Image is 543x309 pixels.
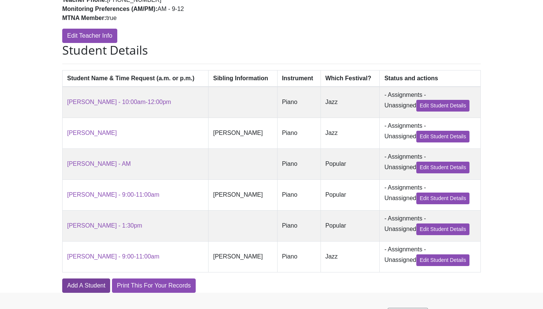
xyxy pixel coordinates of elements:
a: Add A Student [62,278,110,293]
a: [PERSON_NAME] - 10:00am-12:00pm [67,99,171,105]
td: Jazz [321,87,380,118]
a: Edit Student Details [416,193,469,204]
a: Edit Student Details [416,100,469,112]
td: [PERSON_NAME] [209,179,277,210]
th: Instrument [277,70,321,87]
a: Edit Student Details [416,254,469,266]
td: [PERSON_NAME] [209,118,277,148]
td: - Assignments - Unassigned [380,87,481,118]
td: - Assignments - Unassigned [380,148,481,179]
th: Student Name & Time Request (a.m. or p.m.) [63,70,209,87]
td: [PERSON_NAME] [209,241,277,272]
li: AM - 9-12 [62,5,266,14]
td: Popular [321,210,380,241]
td: Piano [277,241,321,272]
td: - Assignments - Unassigned [380,118,481,148]
td: Piano [277,179,321,210]
td: - Assignments - Unassigned [380,179,481,210]
li: true [62,14,266,23]
td: Jazz [321,118,380,148]
th: Sibling Information [209,70,277,87]
td: Piano [277,87,321,118]
th: Status and actions [380,70,481,87]
td: - Assignments - Unassigned [380,241,481,272]
a: Edit Student Details [416,131,469,142]
td: Popular [321,148,380,179]
td: Piano [277,210,321,241]
td: Popular [321,179,380,210]
a: [PERSON_NAME] - AM [67,161,131,167]
td: - Assignments - Unassigned [380,210,481,241]
strong: Monitoring Preferences (AM/PM): [62,6,157,12]
a: Edit Teacher Info [62,29,117,43]
td: Piano [277,118,321,148]
a: [PERSON_NAME] - 9:00-11:00am [67,253,160,260]
h2: Student Details [62,43,481,57]
a: Edit Student Details [416,223,469,235]
td: Jazz [321,241,380,272]
td: Piano [277,148,321,179]
a: [PERSON_NAME] - 1:30pm [67,222,142,229]
strong: MTNA Member: [62,15,106,21]
th: Which Festival? [321,70,380,87]
a: [PERSON_NAME] [67,130,117,136]
a: Edit Student Details [416,162,469,173]
a: Print This For Your Records [112,278,196,293]
a: [PERSON_NAME] - 9:00-11:00am [67,191,160,198]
